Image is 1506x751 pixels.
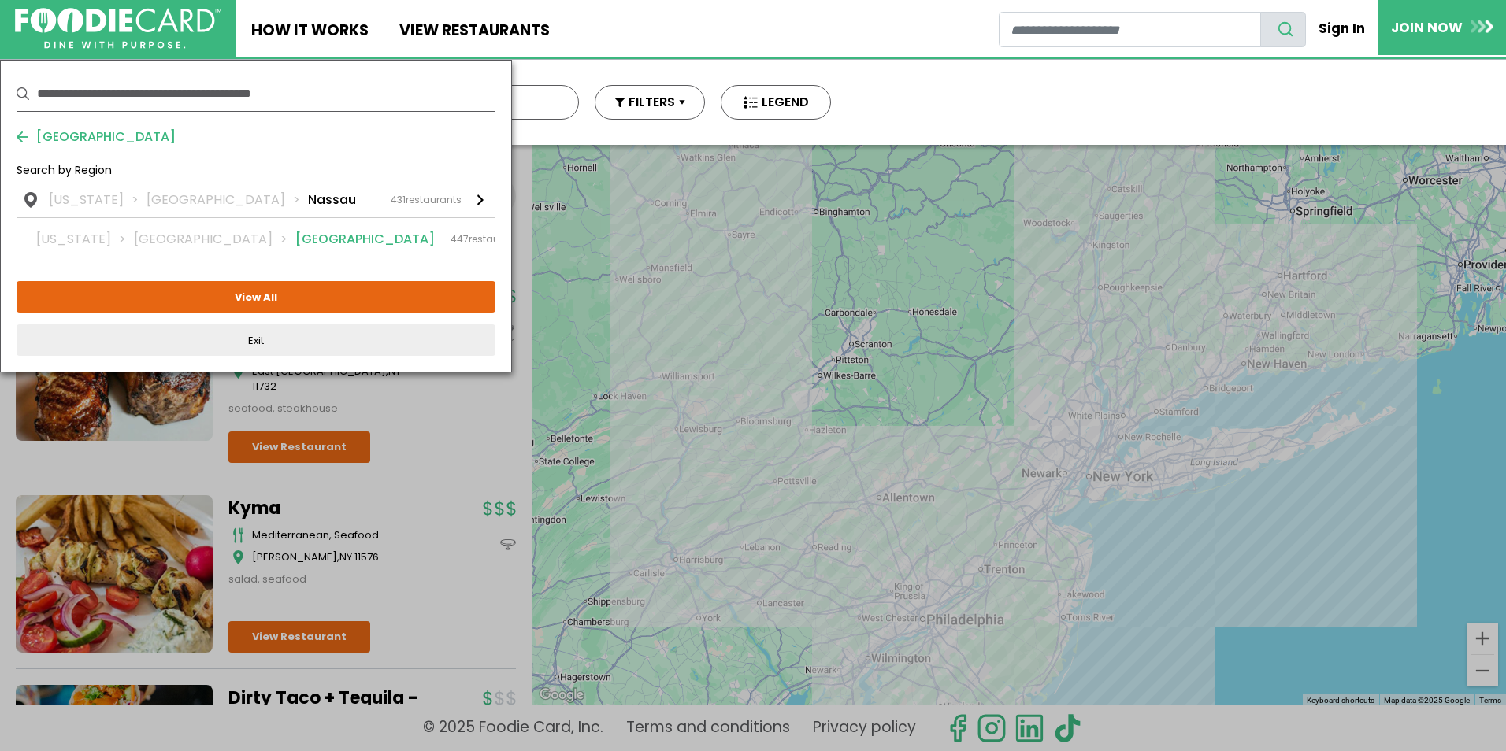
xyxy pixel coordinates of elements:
[17,281,495,313] button: View All
[17,162,495,191] div: Search by Region
[134,230,295,249] li: [GEOGRAPHIC_DATA]
[17,218,495,257] a: [US_STATE] [GEOGRAPHIC_DATA] [GEOGRAPHIC_DATA] 447restaurants
[451,232,525,246] div: restaurants
[391,193,462,207] div: restaurants
[15,8,221,50] img: FoodieCard; Eat, Drink, Save, Donate
[999,12,1261,47] input: restaurant search
[1306,11,1378,46] a: Sign In
[49,191,147,209] li: [US_STATE]
[36,230,134,249] li: [US_STATE]
[147,191,308,209] li: [GEOGRAPHIC_DATA]
[721,85,831,120] button: LEGEND
[391,193,406,206] span: 431
[1260,12,1306,47] button: search
[17,324,495,356] button: Exit
[17,191,495,217] a: [US_STATE] [GEOGRAPHIC_DATA] Nassau 431restaurants
[28,128,176,146] span: [GEOGRAPHIC_DATA]
[308,191,356,209] li: Nassau
[17,128,176,146] button: [GEOGRAPHIC_DATA]
[451,232,469,246] span: 447
[295,230,435,249] li: [GEOGRAPHIC_DATA]
[595,85,705,120] button: FILTERS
